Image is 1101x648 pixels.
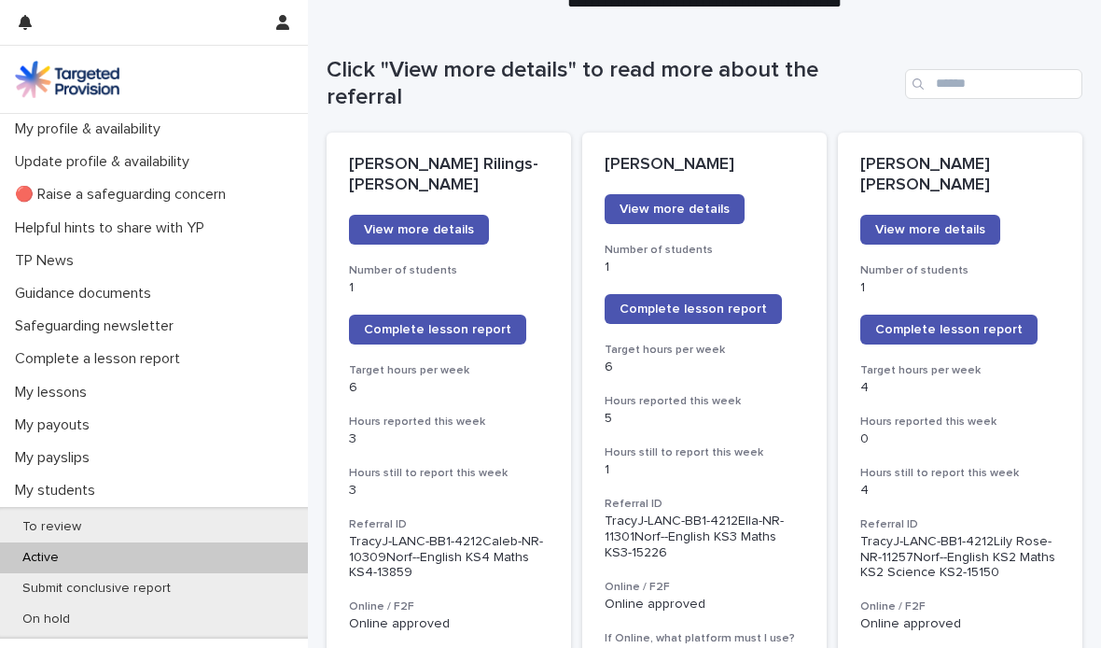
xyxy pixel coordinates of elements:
[875,223,985,236] span: View more details
[7,581,186,597] p: Submit conclusive report
[605,394,804,409] h3: Hours reported this week
[860,280,1060,296] p: 1
[605,597,804,613] p: Online approved
[7,612,85,627] p: On hold
[364,223,474,236] span: View more details
[7,550,74,566] p: Active
[875,323,1023,336] span: Complete lesson report
[605,631,804,646] h3: If Online, what platform must I use?
[605,580,804,595] h3: Online / F2F
[349,431,549,447] p: 3
[860,380,1060,396] p: 4
[860,534,1060,581] p: TracyJ-LANC-BB1-4212Lily Rose-NR-11257Norf--English KS2 Maths KS2 Science KS2-15150
[860,363,1060,378] h3: Target hours per week
[349,616,549,632] p: Online approved
[860,431,1060,447] p: 0
[7,153,204,171] p: Update profile & availability
[349,599,549,614] h3: Online / F2F
[860,415,1060,430] h3: Hours reported this week
[7,252,89,270] p: TP News
[349,215,489,245] a: View more details
[364,323,511,336] span: Complete lesson report
[605,445,804,460] h3: Hours still to report this week
[605,155,804,176] p: [PERSON_NAME]
[605,260,804,275] p: 1
[349,534,549,581] p: TracyJ-LANC-BB1-4212Caleb-NR-10309Norf--English KS4 Maths KS4-13859
[860,483,1060,499] p: 4
[349,483,549,499] p: 3
[349,155,549,195] p: [PERSON_NAME] Rilings-[PERSON_NAME]
[860,466,1060,481] h3: Hours still to report this week
[349,466,549,481] h3: Hours still to report this week
[349,380,549,396] p: 6
[327,57,898,111] h1: Click "View more details" to read more about the referral
[7,482,110,500] p: My students
[605,462,804,478] p: 1
[605,411,804,427] p: 5
[7,120,175,138] p: My profile & availability
[860,616,1060,632] p: Online approved
[605,514,804,560] p: TracyJ-LANC-BB1-4212Ella-NR-11301Norf--English KS3 Maths KS3-15226
[7,285,166,303] p: Guidance documents
[349,415,549,430] h3: Hours reported this week
[605,243,804,258] h3: Number of students
[7,219,219,237] p: Helpful hints to share with YP
[349,315,526,345] a: Complete lesson report
[7,416,105,434] p: My payouts
[7,449,105,467] p: My payslips
[349,517,549,532] h3: Referral ID
[860,263,1060,278] h3: Number of students
[620,203,730,216] span: View more details
[605,343,804,358] h3: Target hours per week
[7,317,188,335] p: Safeguarding newsletter
[605,294,782,324] a: Complete lesson report
[605,359,804,375] p: 6
[860,155,1060,195] p: [PERSON_NAME] [PERSON_NAME]
[349,263,549,278] h3: Number of students
[605,194,745,224] a: View more details
[905,69,1082,99] input: Search
[15,61,119,98] img: M5nRWzHhSzIhMunXDL62
[605,497,804,512] h3: Referral ID
[349,280,549,296] p: 1
[860,315,1038,345] a: Complete lesson report
[860,599,1060,614] h3: Online / F2F
[7,519,96,535] p: To review
[620,303,767,316] span: Complete lesson report
[7,384,102,401] p: My lessons
[7,350,195,368] p: Complete a lesson report
[7,186,241,204] p: 🔴 Raise a safeguarding concern
[860,517,1060,532] h3: Referral ID
[860,215,1000,245] a: View more details
[349,363,549,378] h3: Target hours per week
